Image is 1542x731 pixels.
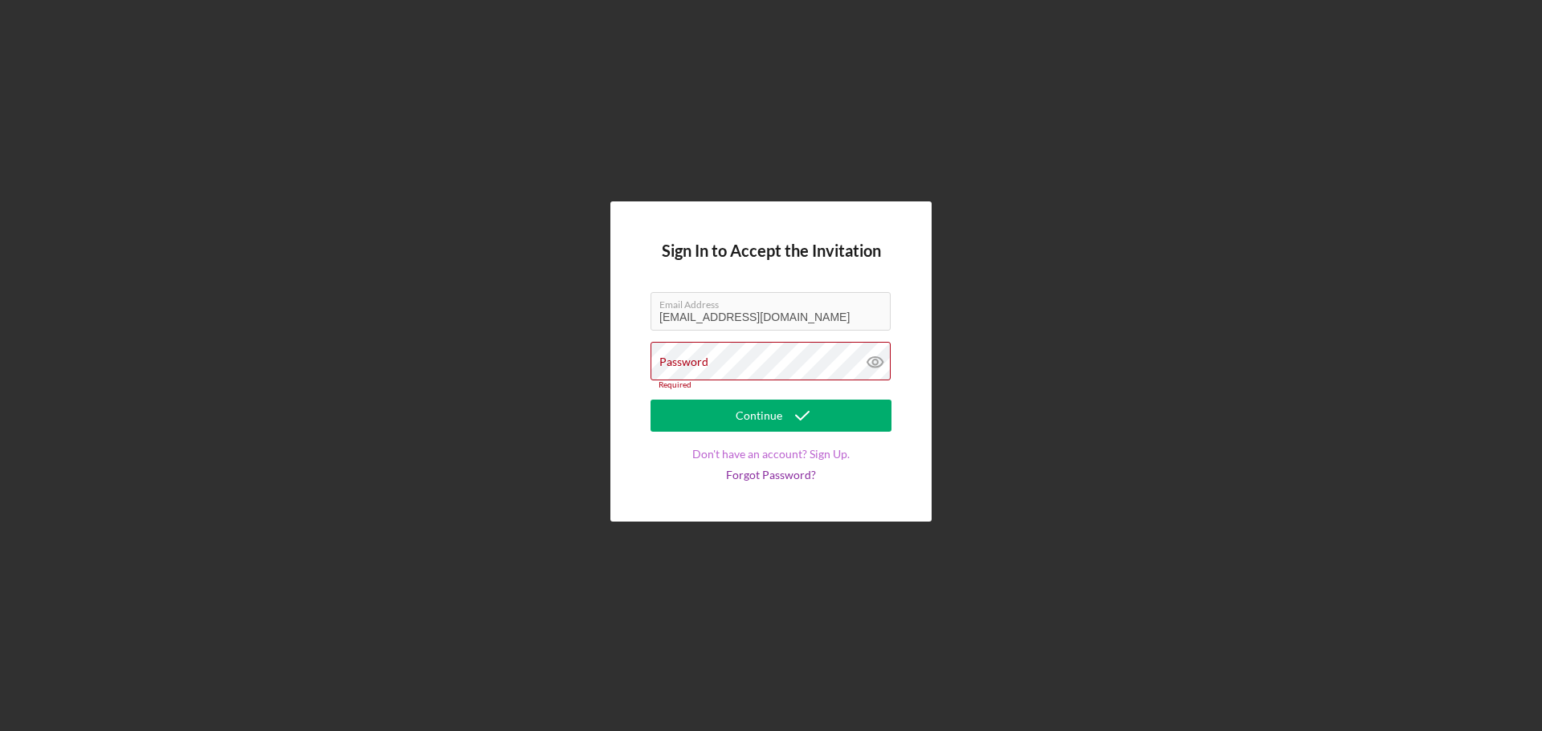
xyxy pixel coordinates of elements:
h4: Sign In to Accept the Invitation [662,242,881,260]
a: Forgot Password? [726,469,816,481]
div: Required [651,380,891,390]
a: Don't have an account? Sign Up. [692,448,850,461]
label: Email Address [659,293,891,311]
button: Continue [651,400,891,432]
div: Continue [736,400,782,432]
label: Password [659,355,708,368]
